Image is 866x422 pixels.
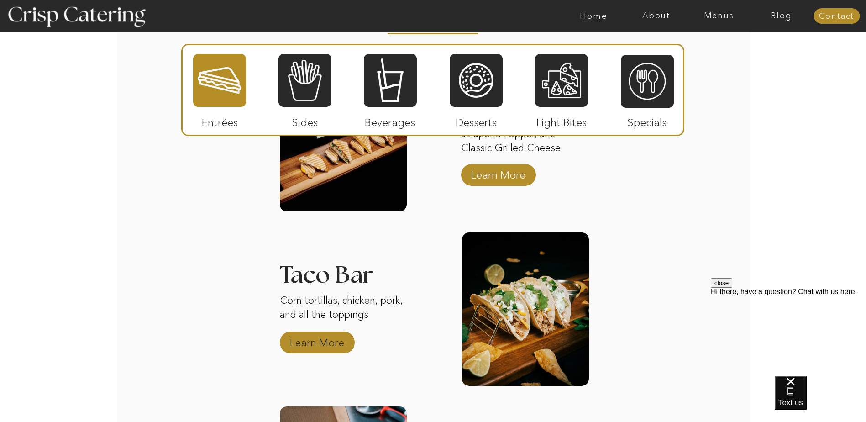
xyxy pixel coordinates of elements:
a: Home [562,11,625,21]
p: Desserts [446,107,507,133]
p: Beverages [360,107,420,133]
p: Entrées [189,107,250,133]
p: Light Bites [531,107,592,133]
a: Learn More [468,159,529,186]
a: Learn More [287,327,347,353]
p: Sides [274,107,335,133]
h3: Taco Bar [280,264,407,275]
iframe: podium webchat widget bubble [775,376,866,422]
a: Blog [750,11,813,21]
iframe: podium webchat widget prompt [711,278,866,388]
a: Contact [814,12,860,21]
p: Corn tortillas, chicken, pork, and all the toppings [280,294,407,338]
a: Menus [688,11,750,21]
a: About [625,11,688,21]
p: Specials [617,107,677,133]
